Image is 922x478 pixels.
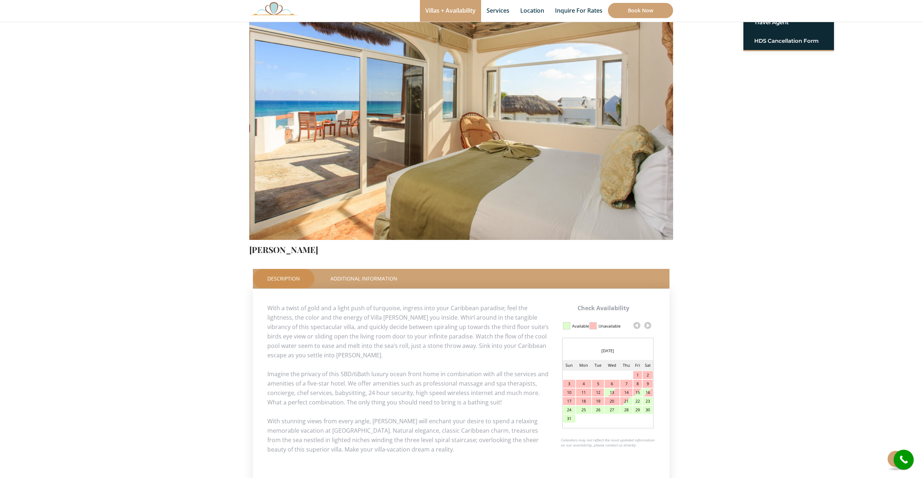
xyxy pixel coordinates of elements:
div: 12 [592,388,604,396]
div: 22 [633,397,642,405]
div: 15 [633,388,642,396]
div: [DATE] [563,345,653,356]
div: 25 [576,406,591,414]
div: 18 [576,397,591,405]
div: 13 [605,388,619,396]
p: With a twist of gold and a light push of turquoise, ingress into your Caribbean paradise; feel th... [267,303,655,360]
i: call [896,452,912,468]
div: 4 [576,380,591,388]
div: 26 [592,406,604,414]
a: Book Now [608,3,673,18]
a: call [894,450,914,470]
a: HDS Cancellation Form [754,34,823,47]
div: 17 [563,397,576,405]
td: Mon [576,360,592,371]
div: 29 [633,406,642,414]
div: 8 [633,380,642,388]
div: Available [572,320,589,332]
div: 27 [605,406,619,414]
p: With stunning views from every angle, [PERSON_NAME] will enchant your desire to spend a relaxing ... [267,416,655,454]
p: Imagine the privacy of this 5BD/6Bath luxury ocean front home in combination with all the service... [267,369,655,407]
div: 20 [605,397,619,405]
td: Sun [563,360,576,371]
div: 7 [620,380,633,388]
div: 1 [633,371,642,379]
a: Travel Agent [754,16,823,29]
a: Additional Information [316,269,412,288]
div: 5 [592,380,604,388]
div: 3 [563,380,576,388]
td: Tue [592,360,604,371]
td: Wed [604,360,619,371]
div: 31 [563,415,576,423]
img: Awesome Logo [249,2,299,15]
div: Unavailable [598,320,621,332]
td: Fri [633,360,642,371]
div: 28 [620,406,633,414]
div: 10 [563,388,576,396]
div: 30 [643,406,652,414]
td: Thu [620,360,633,371]
a: [PERSON_NAME] [249,244,318,255]
div: 2 [643,371,652,379]
div: 6 [605,380,619,388]
div: 21 [620,397,633,405]
div: 24 [563,406,576,414]
div: 11 [576,388,591,396]
div: 14 [620,388,633,396]
td: Sat [642,360,653,371]
a: Description [253,269,314,288]
div: 16 [643,388,652,396]
div: 9 [643,380,652,388]
div: 19 [592,397,604,405]
div: 23 [643,397,652,405]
